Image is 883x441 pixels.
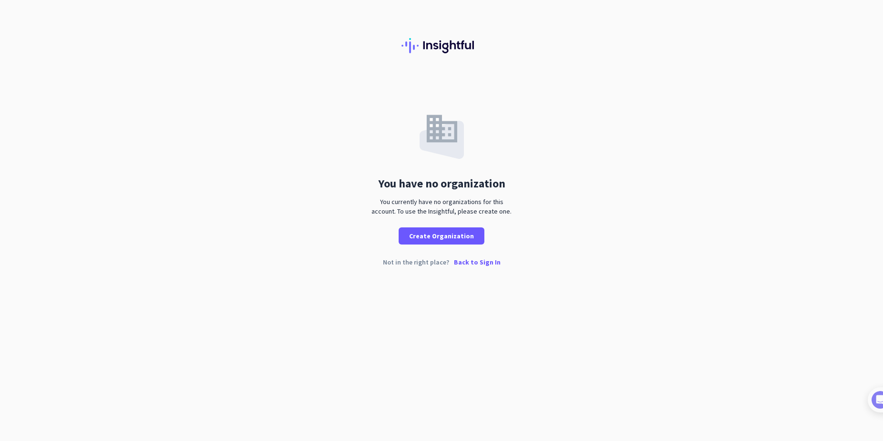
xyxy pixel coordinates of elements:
div: You currently have no organizations for this account. To use the Insightful, please create one. [368,197,515,216]
span: Create Organization [409,231,474,241]
button: Create Organization [399,227,484,245]
img: Insightful [401,38,482,53]
p: Back to Sign In [454,259,501,265]
div: You have no organization [378,178,505,189]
